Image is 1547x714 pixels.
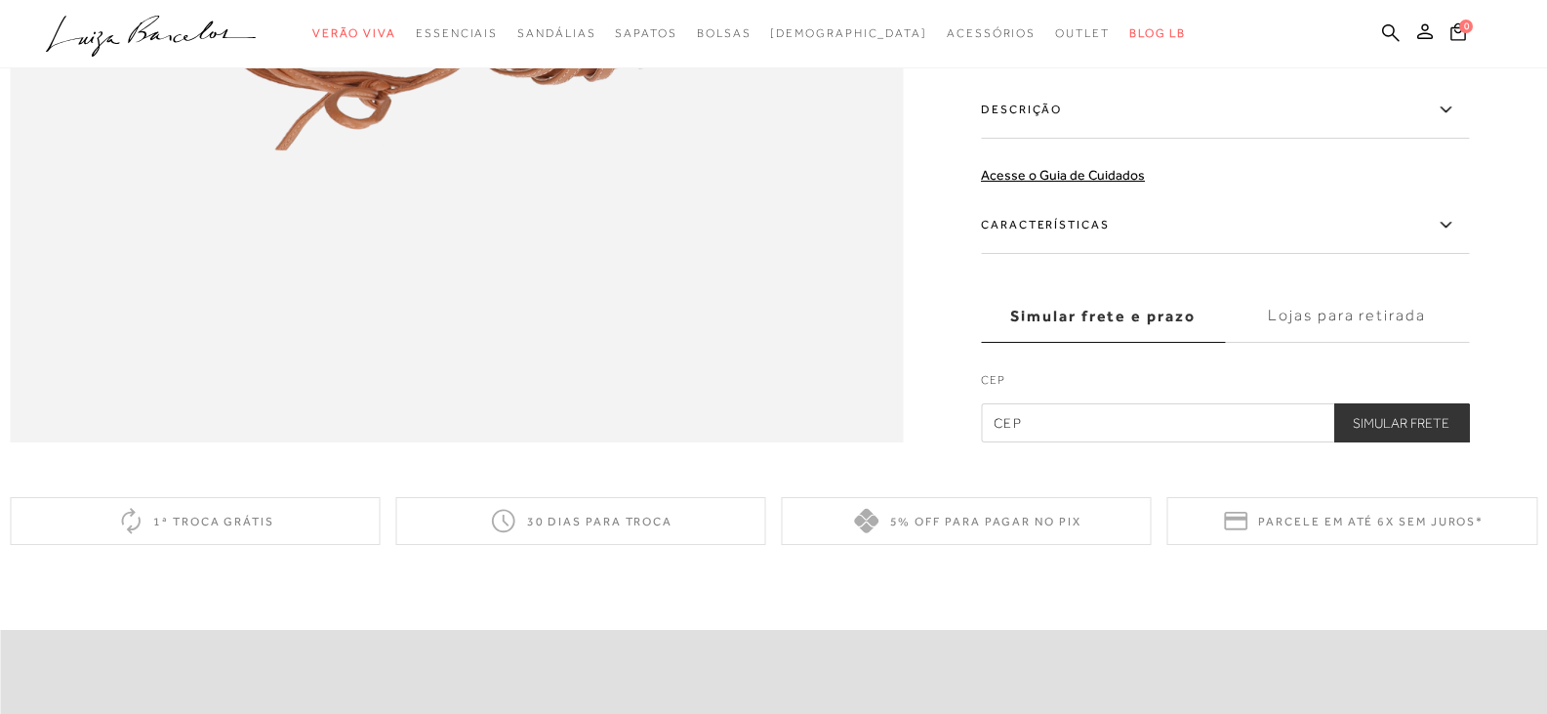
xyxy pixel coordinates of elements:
a: Acesse o Guia de Cuidados [981,167,1145,183]
a: categoryNavScreenReaderText [416,16,498,52]
span: Outlet [1055,26,1110,40]
button: 0 [1445,21,1472,48]
a: categoryNavScreenReaderText [697,16,752,52]
label: Simular frete e prazo [981,290,1225,343]
input: CEP [981,403,1469,442]
a: categoryNavScreenReaderText [517,16,595,52]
span: Verão Viva [312,26,396,40]
span: [DEMOGRAPHIC_DATA] [770,26,927,40]
div: 30 dias para troca [395,497,765,545]
span: Acessórios [947,26,1036,40]
label: Lojas para retirada [1225,290,1469,343]
a: categoryNavScreenReaderText [947,16,1036,52]
label: CEP [981,371,1469,399]
label: Características [981,197,1469,254]
span: Sandálias [517,26,595,40]
div: 1ª troca grátis [10,497,380,545]
span: Sapatos [615,26,676,40]
span: Essenciais [416,26,498,40]
div: Parcele em até 6x sem juros* [1167,497,1537,545]
a: categoryNavScreenReaderText [312,16,396,52]
span: BLOG LB [1129,26,1186,40]
a: BLOG LB [1129,16,1186,52]
button: Simular Frete [1333,403,1469,442]
a: categoryNavScreenReaderText [615,16,676,52]
span: 0 [1459,20,1473,33]
span: Bolsas [697,26,752,40]
a: noSubCategoriesText [770,16,927,52]
label: Descrição [981,82,1469,139]
a: categoryNavScreenReaderText [1055,16,1110,52]
div: 5% off para pagar no PIX [782,497,1152,545]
